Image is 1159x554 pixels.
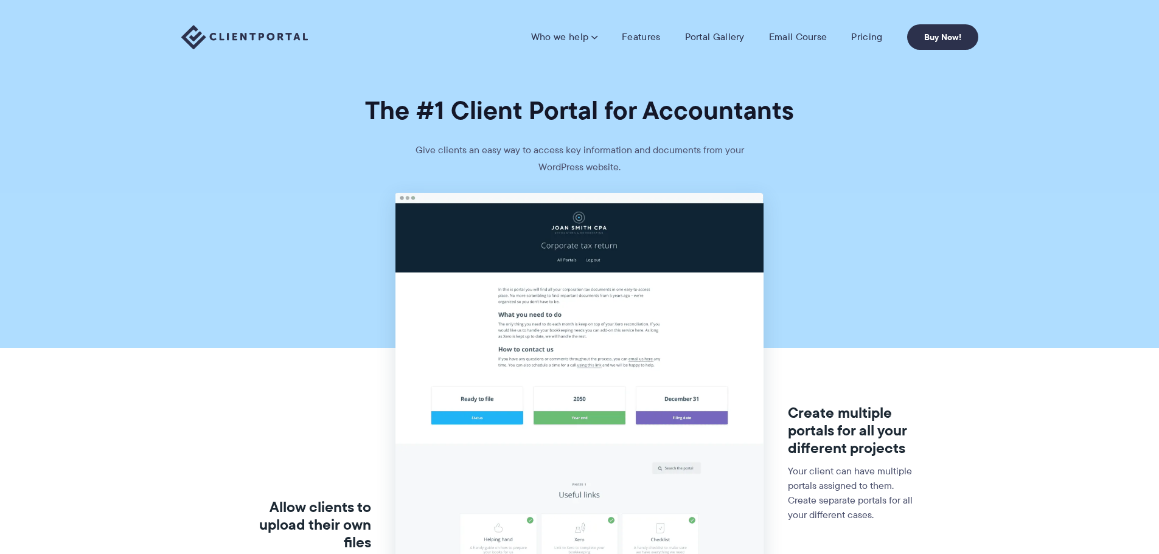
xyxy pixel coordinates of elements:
[622,31,660,43] a: Features
[238,499,371,551] h3: Allow clients to upload their own files
[397,142,762,193] p: Give clients an easy way to access key information and documents from your WordPress website.
[788,404,921,457] h3: Create multiple portals for all your different projects
[788,464,921,522] p: Your client can have multiple portals assigned to them. Create separate portals for all your diff...
[685,31,745,43] a: Portal Gallery
[769,31,827,43] a: Email Course
[907,24,978,50] a: Buy Now!
[851,31,882,43] a: Pricing
[531,31,597,43] a: Who we help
